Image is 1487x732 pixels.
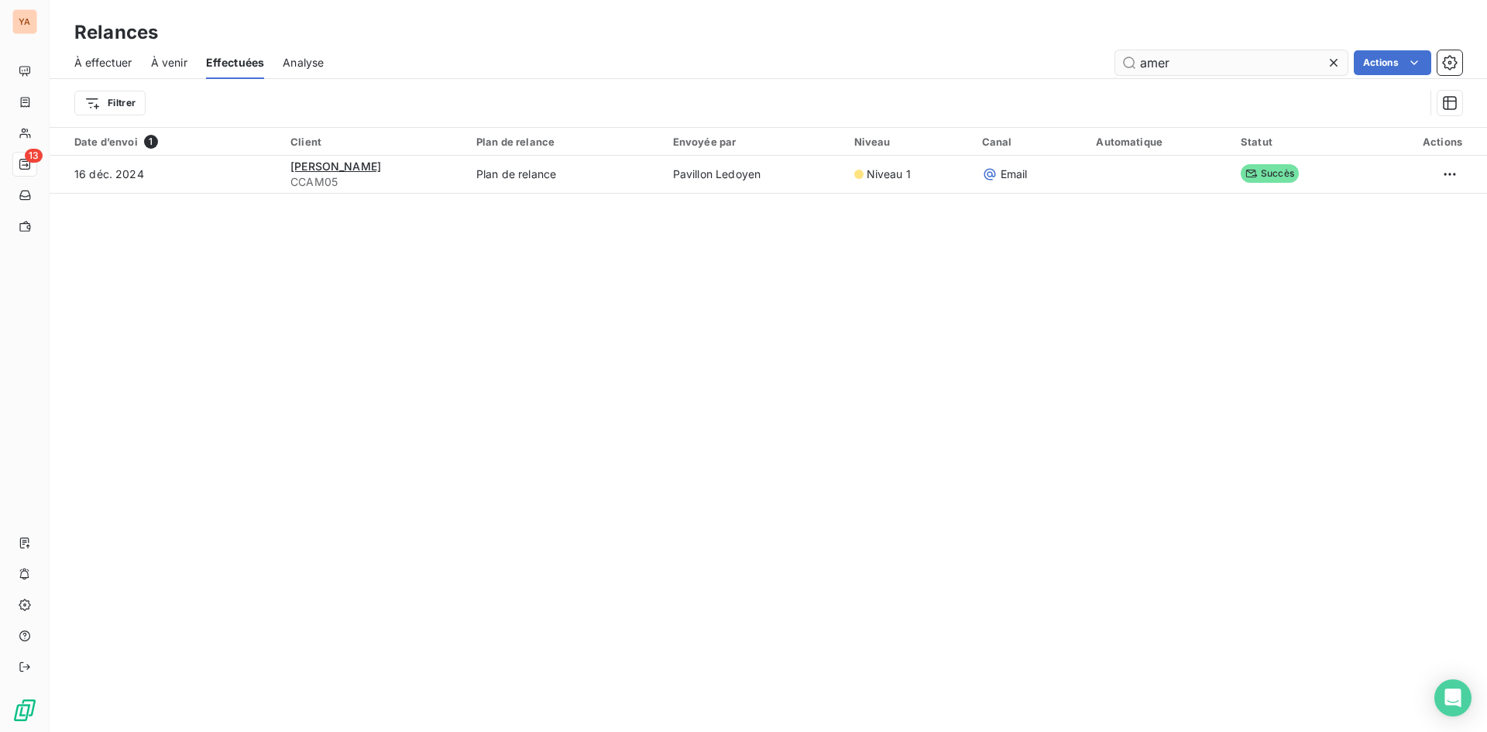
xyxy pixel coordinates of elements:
td: Plan de relance [467,156,664,193]
span: Email [1001,167,1028,182]
span: À effectuer [74,55,132,70]
input: Rechercher [1115,50,1348,75]
td: 16 déc. 2024 [50,156,281,193]
div: Plan de relance [476,136,654,148]
div: Date d’envoi [74,135,272,149]
span: Niveau 1 [867,167,911,182]
span: Effectuées [206,55,265,70]
div: YA [12,9,37,34]
span: CCAM05 [290,174,458,190]
img: Logo LeanPay [12,698,37,723]
span: Succès [1241,164,1299,183]
td: Pavillon Ledoyen [664,156,845,193]
div: Open Intercom Messenger [1434,679,1472,717]
div: Automatique [1096,136,1222,148]
h3: Relances [74,19,158,46]
span: Client [290,136,321,148]
div: Envoyée par [673,136,836,148]
div: Niveau [854,136,963,148]
span: [PERSON_NAME] [290,160,381,173]
button: Actions [1354,50,1431,75]
span: Analyse [283,55,324,70]
div: Actions [1371,136,1462,148]
span: À venir [151,55,187,70]
span: 1 [144,135,158,149]
span: 13 [25,149,43,163]
button: Filtrer [74,91,146,115]
div: Canal [982,136,1078,148]
div: Statut [1241,136,1352,148]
